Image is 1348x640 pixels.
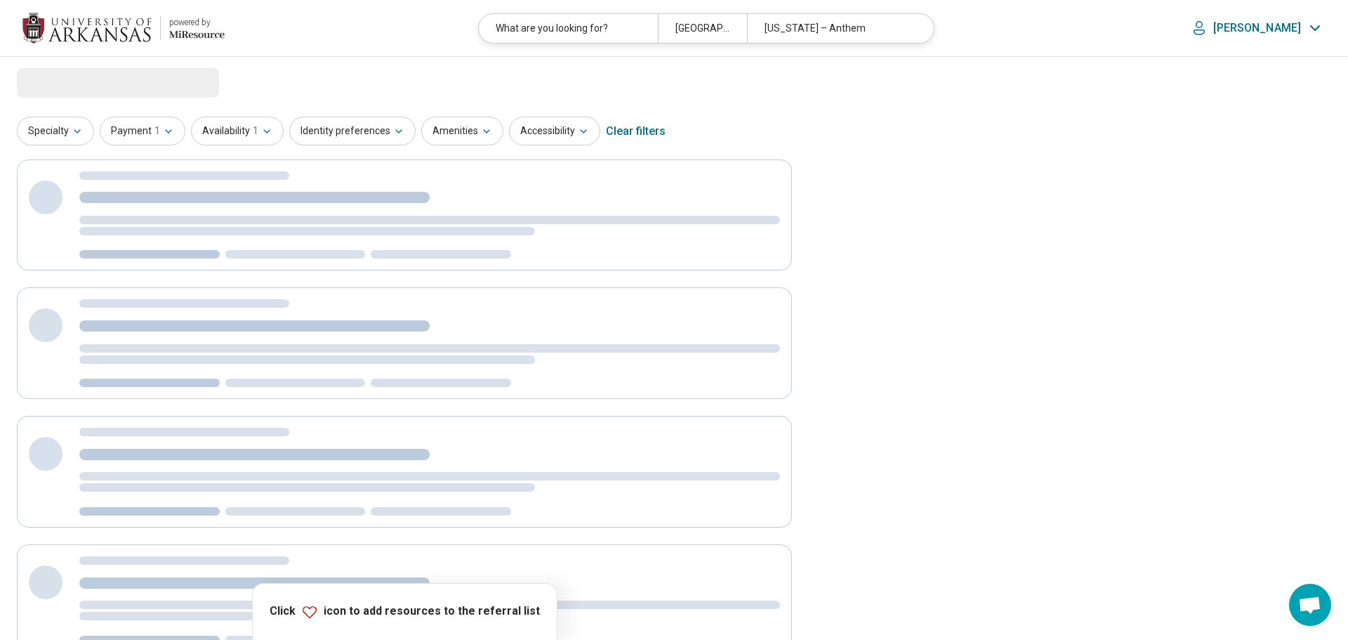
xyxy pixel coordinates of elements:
[658,14,747,43] div: [GEOGRAPHIC_DATA], [GEOGRAPHIC_DATA]
[191,117,284,145] button: Availability1
[154,124,160,138] span: 1
[421,117,503,145] button: Amenities
[479,14,657,43] div: What are you looking for?
[253,124,258,138] span: 1
[1289,584,1331,626] div: Open chat
[17,117,94,145] button: Specialty
[289,117,416,145] button: Identity preferences
[169,16,225,29] div: powered by
[747,14,925,43] div: [US_STATE] – Anthem
[22,11,225,45] a: University of Arkansaspowered by
[270,603,540,620] p: Click icon to add resources to the referral list
[509,117,600,145] button: Accessibility
[606,115,666,148] div: Clear filters
[22,11,152,45] img: University of Arkansas
[100,117,185,145] button: Payment1
[17,68,135,96] span: Loading...
[1213,21,1301,35] p: [PERSON_NAME]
